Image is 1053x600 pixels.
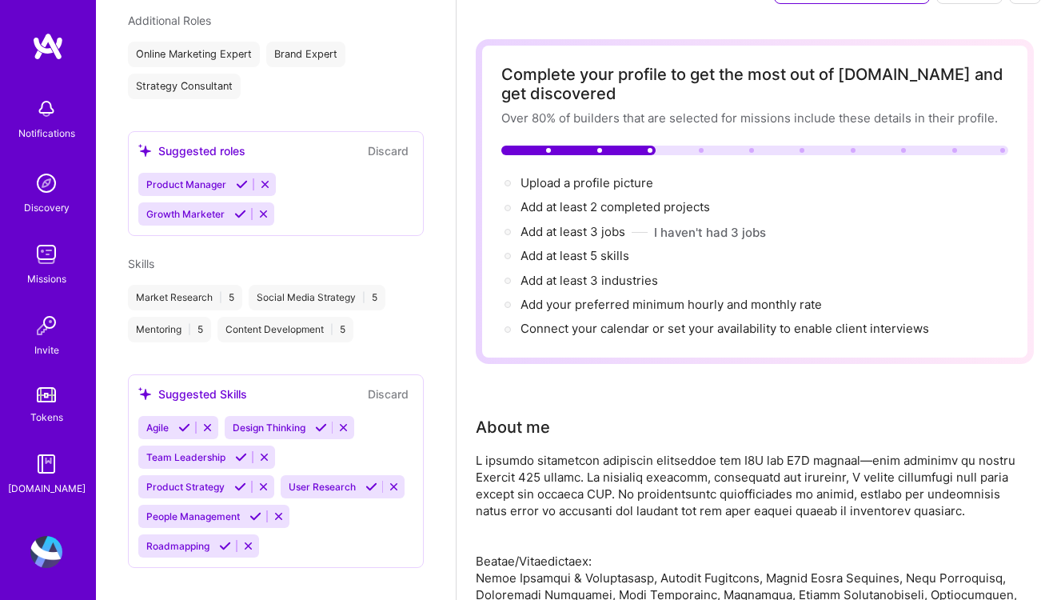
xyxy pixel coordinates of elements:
[521,175,653,190] span: Upload a profile picture
[30,238,62,270] img: teamwork
[128,74,241,99] div: Strategy Consultant
[257,208,269,220] i: Reject
[146,178,226,190] span: Product Manager
[337,422,349,434] i: Reject
[521,297,822,312] span: Add your preferred minimum hourly and monthly rate
[521,224,625,239] span: Add at least 3 jobs
[201,422,213,434] i: Reject
[146,510,240,522] span: People Management
[501,110,1008,126] div: Over 80% of builders that are selected for missions include these details in their profile.
[476,415,550,439] div: About me
[128,14,211,27] span: Additional Roles
[249,510,261,522] i: Accept
[30,536,62,568] img: User Avatar
[24,199,70,216] div: Discovery
[178,422,190,434] i: Accept
[289,481,356,493] span: User Research
[217,317,353,342] div: Content Development 5
[363,142,413,160] button: Discard
[138,387,152,401] i: icon SuggestedTeams
[146,451,225,463] span: Team Leadership
[501,65,1008,103] div: Complete your profile to get the most out of [DOMAIN_NAME] and get discovered
[249,285,385,310] div: Social Media Strategy 5
[521,248,629,263] span: Add at least 5 skills
[27,270,66,287] div: Missions
[521,321,929,336] span: Connect your calendar or set your availability to enable client interviews
[8,480,86,497] div: [DOMAIN_NAME]
[521,273,658,288] span: Add at least 3 industries
[138,144,152,158] i: icon SuggestedTeams
[32,32,64,61] img: logo
[30,448,62,480] img: guide book
[236,178,248,190] i: Accept
[330,323,333,336] span: |
[138,142,245,159] div: Suggested roles
[18,125,75,142] div: Notifications
[146,540,209,552] span: Roadmapping
[235,451,247,463] i: Accept
[257,481,269,493] i: Reject
[128,257,154,270] span: Skills
[363,385,413,403] button: Discard
[128,285,242,310] div: Market Research 5
[146,422,169,434] span: Agile
[388,481,400,493] i: Reject
[362,291,365,304] span: |
[30,409,63,426] div: Tokens
[365,481,377,493] i: Accept
[219,291,222,304] span: |
[30,93,62,125] img: bell
[266,42,345,67] div: Brand Expert
[138,386,247,402] div: Suggested Skills
[128,317,211,342] div: Mentoring 5
[273,510,285,522] i: Reject
[30,167,62,199] img: discovery
[258,451,270,463] i: Reject
[234,208,246,220] i: Accept
[259,178,271,190] i: Reject
[233,422,305,434] span: Design Thinking
[315,422,327,434] i: Accept
[128,42,260,67] div: Online Marketing Expert
[521,199,710,214] span: Add at least 2 completed projects
[188,323,191,336] span: |
[146,481,225,493] span: Product Strategy
[37,387,56,402] img: tokens
[242,540,254,552] i: Reject
[234,481,246,493] i: Accept
[654,224,766,241] button: I haven't had 3 jobs
[30,310,62,342] img: Invite
[219,540,231,552] i: Accept
[34,342,59,358] div: Invite
[146,208,225,220] span: Growth Marketer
